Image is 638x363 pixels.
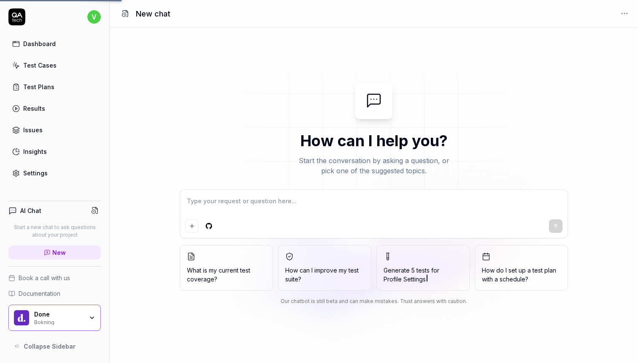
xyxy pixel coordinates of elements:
a: Results [8,100,101,117]
div: Insights [23,147,47,156]
div: Test Cases [23,61,57,70]
span: Generate 5 tests for [384,266,462,284]
button: Done LogoDoneBokning [8,305,101,331]
button: How can I improve my test suite? [278,245,371,291]
div: Dashboard [23,39,56,48]
a: Issues [8,122,101,138]
div: Our chatbot is still beta and can make mistakes. Trust answers with caution. [180,297,568,305]
button: What is my current test coverage? [180,245,273,291]
button: How do I set up a test plan with a schedule? [475,245,568,291]
span: How do I set up a test plan with a schedule? [482,266,561,284]
a: Test Plans [8,79,101,95]
a: Documentation [8,289,101,298]
span: v [87,10,101,24]
span: Documentation [19,289,60,298]
button: Generate 5 tests forProfile Settings [376,245,470,291]
span: Profile Settings [384,276,426,283]
div: Settings [23,169,48,177]
h4: AI Chat [20,206,41,215]
button: Collapse Sidebar [8,338,101,355]
p: Start a new chat to ask questions about your project [8,224,101,239]
span: What is my current test coverage? [187,266,266,284]
a: New [8,246,101,259]
span: New [52,248,66,257]
div: Bokning [34,318,83,325]
img: Done Logo [14,310,29,325]
div: Results [23,104,45,113]
a: Dashboard [8,35,101,52]
button: v [87,8,101,25]
div: Done [34,311,83,318]
div: Issues [23,126,43,134]
button: Add attachment [185,219,199,233]
div: Test Plans [23,82,54,91]
span: Book a call with us [19,273,70,282]
span: How can I improve my test suite? [285,266,364,284]
span: Collapse Sidebar [24,342,76,351]
h1: New chat [136,8,170,19]
a: Settings [8,165,101,181]
a: Insights [8,143,101,160]
a: Test Cases [8,57,101,74]
a: Book a call with us [8,273,101,282]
